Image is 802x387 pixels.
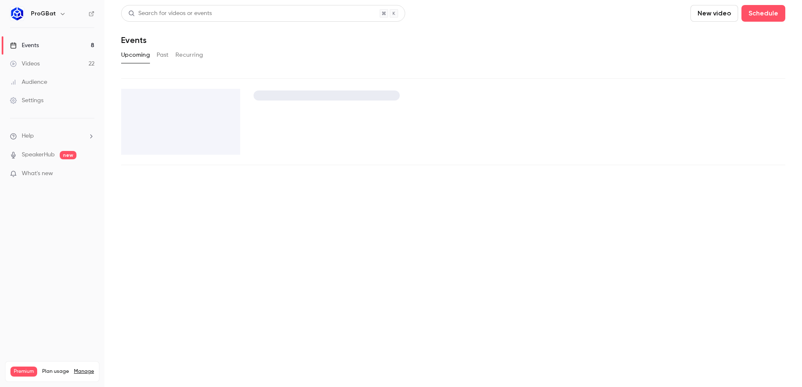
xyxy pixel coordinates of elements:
[157,48,169,62] button: Past
[31,10,56,18] h6: ProGBat
[10,367,37,377] span: Premium
[10,96,43,105] div: Settings
[741,5,785,22] button: Schedule
[10,78,47,86] div: Audience
[60,151,76,159] span: new
[175,48,203,62] button: Recurring
[128,9,212,18] div: Search for videos or events
[690,5,738,22] button: New video
[22,132,34,141] span: Help
[42,368,69,375] span: Plan usage
[121,48,150,62] button: Upcoming
[10,41,39,50] div: Events
[22,169,53,178] span: What's new
[22,151,55,159] a: SpeakerHub
[10,132,94,141] li: help-dropdown-opener
[121,35,147,45] h1: Events
[10,60,40,68] div: Videos
[74,368,94,375] a: Manage
[10,7,24,20] img: ProGBat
